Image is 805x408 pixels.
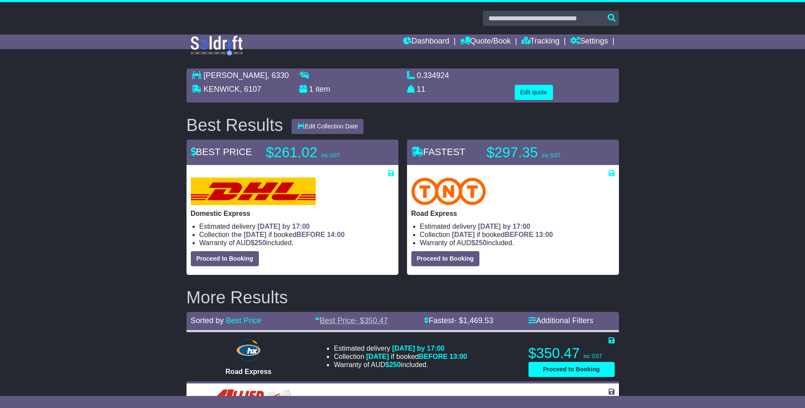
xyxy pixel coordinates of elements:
[226,368,272,375] span: Road Express
[186,288,619,307] h2: More Results
[389,361,401,368] span: 250
[334,344,467,352] li: Estimated delivery
[267,71,289,80] span: , 6330
[231,231,345,238] span: if booked
[366,353,389,360] span: [DATE]
[191,251,259,266] button: Proceed to Booking
[199,230,394,239] li: Collection
[355,316,388,325] span: - $
[385,361,401,368] span: $
[460,34,511,49] a: Quote/Book
[487,144,594,161] p: $297.35
[191,178,316,205] img: DHL: Domestic Express
[258,223,310,230] span: [DATE] by 17:00
[191,146,252,157] span: BEST PRICE
[570,34,608,49] a: Settings
[204,71,267,80] span: [PERSON_NAME]
[403,34,449,49] a: Dashboard
[535,231,553,238] span: 13:00
[528,316,594,325] a: Additional Filters
[475,239,487,246] span: 250
[327,231,345,238] span: 14:00
[334,361,467,369] li: Warranty of AUD included.
[424,316,493,325] a: Fastest- $1,469.53
[452,231,475,238] span: [DATE]
[226,316,261,325] a: Best Price
[478,223,531,230] span: [DATE] by 17:00
[364,316,388,325] span: 350.47
[191,209,394,218] p: Domestic Express
[199,239,394,247] li: Warranty of AUD included.
[231,231,266,238] span: the [DATE]
[542,153,560,159] span: inc GST
[584,353,602,359] span: inc GST
[366,353,467,360] span: if booked
[315,316,388,325] a: Best Price- $350.47
[420,222,615,230] li: Estimated delivery
[417,71,449,80] span: 0.334924
[411,209,615,218] p: Road Express
[528,362,615,377] button: Proceed to Booking
[419,353,448,360] span: BEFORE
[392,345,444,352] span: [DATE] by 17:00
[292,119,364,134] button: Edit Collection Date
[528,345,615,362] p: $350.47
[309,85,314,93] span: 1
[450,353,467,360] span: 13:00
[452,231,553,238] span: if booked
[420,230,615,239] li: Collection
[296,231,325,238] span: BEFORE
[255,239,266,246] span: 250
[316,85,330,93] span: item
[234,337,263,363] img: Hunter Express: Road Express
[251,239,266,246] span: $
[191,316,224,325] span: Sorted by
[204,85,240,93] span: KENWICK
[199,222,394,230] li: Estimated delivery
[266,144,374,161] p: $261.02
[505,231,534,238] span: BEFORE
[522,34,559,49] a: Tracking
[471,239,487,246] span: $
[182,115,288,134] div: Best Results
[411,178,486,205] img: TNT Domestic: Road Express
[420,239,615,247] li: Warranty of AUD included.
[515,85,553,100] button: Edit quote
[411,251,479,266] button: Proceed to Booking
[411,146,466,157] span: FASTEST
[463,316,493,325] span: 1,469.53
[417,85,426,93] span: 11
[240,85,261,93] span: , 6107
[454,316,493,325] span: - $
[334,352,467,361] li: Collection
[321,153,340,159] span: inc GST
[334,396,437,404] li: Estimated delivery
